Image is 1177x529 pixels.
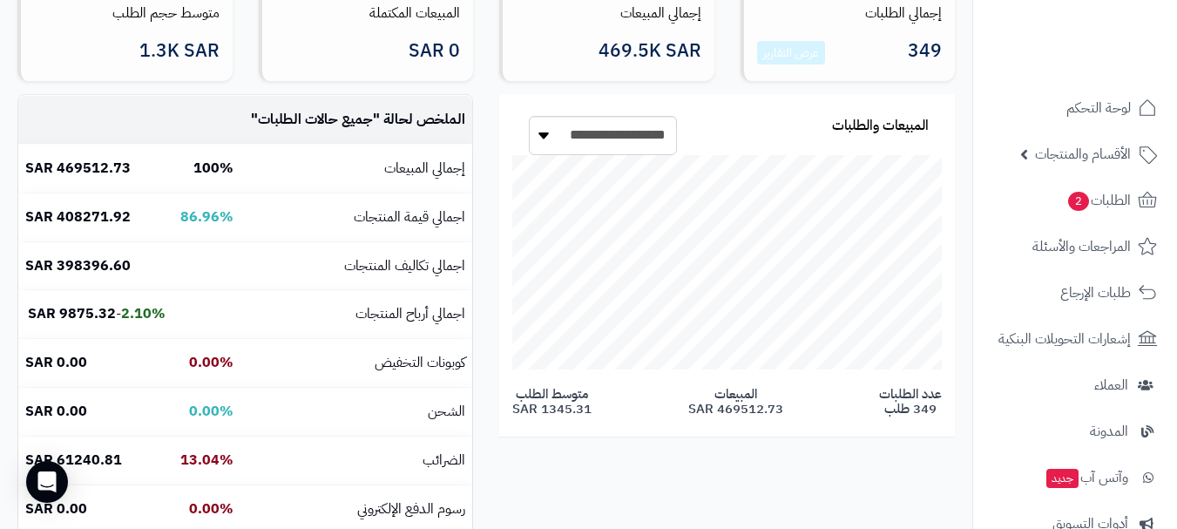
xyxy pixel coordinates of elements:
[189,498,233,519] b: 0.00%
[1060,281,1131,305] span: طلبات الإرجاع
[240,242,472,290] td: اجمالي تكاليف المنتجات
[832,119,929,134] h3: المبيعات والطلبات
[1066,96,1131,120] span: لوحة التحكم
[240,388,472,436] td: الشحن
[1066,188,1131,213] span: الطلبات
[984,272,1167,314] a: طلبات الإرجاع
[28,303,116,324] b: 9875.32 SAR
[688,387,783,416] span: المبيعات 469512.73 SAR
[984,457,1167,498] a: وآتس آبجديد
[25,498,87,519] b: 0.00 SAR
[879,387,942,416] span: عدد الطلبات 349 طلب
[984,226,1167,268] a: المراجعات والأسئلة
[240,437,472,485] td: الضرائب
[984,410,1167,452] a: المدونة
[984,318,1167,360] a: إشعارات التحويلات البنكية
[984,87,1167,129] a: لوحة التحكم
[189,401,233,422] b: 0.00%
[998,327,1131,351] span: إشعارات التحويلات البنكية
[240,339,472,387] td: كوبونات التخفيض
[1045,465,1128,490] span: وآتس آب
[240,193,472,241] td: اجمالي قيمة المنتجات
[189,352,233,373] b: 0.00%
[369,3,460,24] a: المبيعات المكتملة
[26,461,68,503] div: Open Intercom Messenger
[112,3,220,24] a: متوسط حجم الطلب
[25,255,131,276] b: 398396.60 SAR
[984,180,1167,221] a: الطلبات2
[18,290,172,338] td: -
[599,41,701,61] span: 469.5K SAR
[25,158,131,179] b: 469512.73 SAR
[121,303,166,324] b: 2.10%
[512,387,592,416] span: متوسط الطلب 1345.31 SAR
[240,145,472,193] td: إجمالي المبيعات
[409,41,460,61] span: 0 SAR
[193,158,233,179] b: 100%
[180,450,233,471] b: 13.04%
[25,401,87,422] b: 0.00 SAR
[139,41,220,61] span: 1.3K SAR
[240,96,472,144] td: الملخص لحالة " "
[25,207,131,227] b: 408271.92 SAR
[1090,419,1128,444] span: المدونة
[1059,43,1160,79] img: logo-2.png
[1068,192,1089,211] span: 2
[25,450,122,471] b: 61240.81 SAR
[258,109,373,130] span: جميع حالات الطلبات
[984,364,1167,406] a: العملاء
[180,207,233,227] b: 86.96%
[25,352,87,373] b: 0.00 SAR
[1046,469,1079,488] span: جديد
[1035,142,1131,166] span: الأقسام والمنتجات
[865,3,942,24] a: إجمالي الطلبات
[240,290,472,338] td: اجمالي أرباح المنتجات
[1032,234,1131,259] span: المراجعات والأسئلة
[908,41,942,65] span: 349
[763,44,819,62] a: عرض التقارير
[1094,373,1128,397] span: العملاء
[620,3,701,24] a: إجمالي المبيعات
